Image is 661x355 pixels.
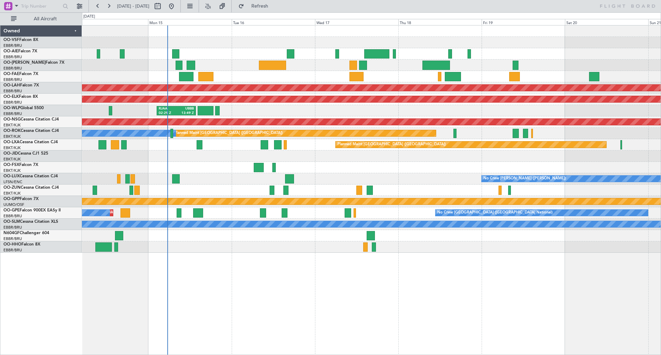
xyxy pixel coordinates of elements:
[148,19,231,25] div: Mon 15
[65,19,148,25] div: Sun 14
[3,145,21,150] a: EBKT/KJK
[3,248,22,253] a: EBBR/BRU
[117,3,149,9] span: [DATE] - [DATE]
[3,152,48,156] a: OO-JIDCessna CJ1 525
[3,134,21,139] a: EBKT/KJK
[3,88,22,94] a: EBBR/BRU
[3,174,58,178] a: OO-LUXCessna Citation CJ4
[3,140,20,144] span: OO-LXA
[3,49,18,53] span: OO-AIE
[3,174,20,178] span: OO-LUX
[176,111,194,116] div: 13:49 Z
[83,14,95,20] div: [DATE]
[3,95,38,99] a: OO-ELKFalcon 8X
[3,66,22,71] a: EBBR/BRU
[3,186,21,190] span: OO-ZUN
[3,49,37,53] a: OO-AIEFalcon 7X
[3,231,20,235] span: N604GF
[3,61,64,65] a: OO-[PERSON_NAME]Falcon 7X
[21,1,61,11] input: Trip Number
[159,111,176,116] div: 02:29 Z
[18,17,73,21] span: All Aircraft
[3,168,21,173] a: EBKT/KJK
[159,106,176,111] div: RJAA
[3,129,21,133] span: OO-ROK
[437,208,553,218] div: No Crew [GEOGRAPHIC_DATA] ([GEOGRAPHIC_DATA] National)
[3,236,22,241] a: EBBR/BRU
[3,242,21,247] span: OO-HHO
[174,128,283,138] div: Planned Maint [GEOGRAPHIC_DATA] ([GEOGRAPHIC_DATA])
[3,106,44,110] a: OO-WLPGlobal 5500
[3,43,22,48] a: EBBR/BRU
[3,220,58,224] a: OO-SLMCessna Citation XLS
[3,72,38,76] a: OO-FAEFalcon 7X
[232,19,315,25] div: Tue 16
[337,139,446,150] div: Planned Maint [GEOGRAPHIC_DATA] ([GEOGRAPHIC_DATA])
[3,186,59,190] a: OO-ZUNCessna Citation CJ4
[3,208,20,212] span: OO-GPE
[176,106,194,111] div: UBBB
[3,72,19,76] span: OO-FAE
[3,38,19,42] span: OO-VSF
[3,242,40,247] a: OO-HHOFalcon 8X
[3,77,22,82] a: EBBR/BRU
[398,19,482,25] div: Thu 18
[483,174,566,184] div: No Crew [PERSON_NAME] ([PERSON_NAME])
[3,213,22,219] a: EBBR/BRU
[3,220,20,224] span: OO-SLM
[235,1,276,12] button: Refresh
[245,4,274,9] span: Refresh
[3,197,20,201] span: OO-GPP
[3,100,22,105] a: EBBR/BRU
[3,191,21,196] a: EBKT/KJK
[3,123,21,128] a: EBKT/KJK
[3,157,21,162] a: EBKT/KJK
[3,129,59,133] a: OO-ROKCessna Citation CJ4
[3,163,38,167] a: OO-FSXFalcon 7X
[3,54,22,60] a: EBBR/BRU
[3,117,59,122] a: OO-NSGCessna Citation CJ4
[3,111,22,116] a: EBBR/BRU
[3,163,19,167] span: OO-FSX
[8,13,75,24] button: All Aircraft
[482,19,565,25] div: Fri 19
[565,19,648,25] div: Sat 20
[3,152,18,156] span: OO-JID
[3,106,20,110] span: OO-WLP
[3,197,39,201] a: OO-GPPFalcon 7X
[3,225,22,230] a: EBBR/BRU
[3,117,21,122] span: OO-NSG
[3,83,20,87] span: OO-LAH
[3,179,22,185] a: LFSN/ENC
[3,231,49,235] a: N604GFChallenger 604
[3,83,39,87] a: OO-LAHFalcon 7X
[3,208,61,212] a: OO-GPEFalcon 900EX EASy II
[3,61,45,65] span: OO-[PERSON_NAME]
[3,38,38,42] a: OO-VSFFalcon 8X
[3,95,19,99] span: OO-ELK
[3,202,24,207] a: UUMO/OSF
[315,19,398,25] div: Wed 17
[3,140,58,144] a: OO-LXACessna Citation CJ4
